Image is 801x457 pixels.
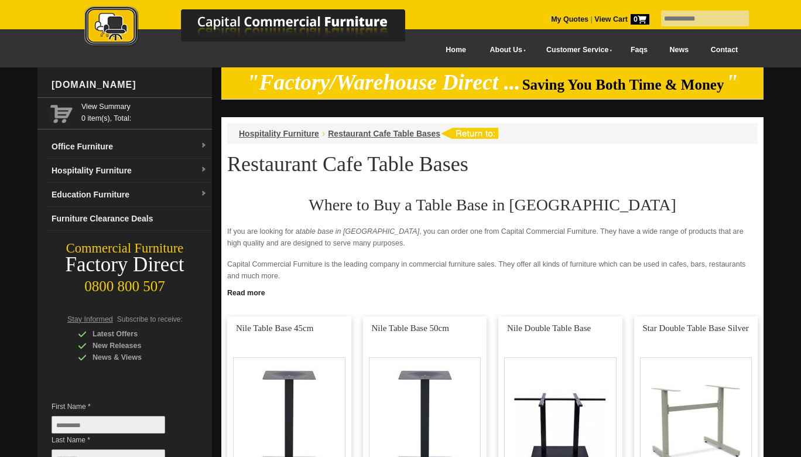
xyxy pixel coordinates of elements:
a: View Summary [81,101,207,112]
div: Latest Offers [78,328,189,340]
div: 0800 800 507 [37,272,212,295]
img: Capital Commercial Furniture Logo [52,6,462,49]
div: Factory Direct [37,257,212,273]
a: Office Furnituredropdown [47,135,212,159]
strong: View Cart [594,15,649,23]
a: Contact [700,37,749,63]
img: return to [440,128,498,139]
a: Customer Service [533,37,619,63]
div: [DOMAIN_NAME] [47,67,212,103]
div: New Releases [78,340,189,352]
div: Commercial Furniture [37,240,212,257]
em: table base in [GEOGRAPHIC_DATA] [300,227,419,236]
a: Hospitality Furniture [239,129,319,138]
a: Furniture Clearance Deals [47,207,212,231]
a: Click to read more [221,284,764,299]
a: News [659,37,700,63]
div: News & Views [78,352,189,363]
em: " [726,70,738,94]
p: If you are looking for a , you can order one from Capital Commercial Furniture. They have a wide ... [227,226,758,249]
a: Faqs [619,37,659,63]
a: Hospitality Furnituredropdown [47,159,212,183]
p: Capital Commercial Furniture is the leading company in commercial furniture sales. They offer all... [227,258,758,282]
span: Saving You Both Time & Money [522,77,724,93]
span: Last Name * [52,434,183,446]
input: First Name * [52,416,165,434]
a: About Us [477,37,533,63]
li: › [322,128,325,139]
em: "Factory/Warehouse Direct ... [247,70,521,94]
a: Education Furnituredropdown [47,183,212,207]
a: My Quotes [551,15,588,23]
img: dropdown [200,190,207,197]
span: First Name * [52,401,183,412]
span: Subscribe to receive: [117,315,183,323]
a: View Cart0 [593,15,649,23]
span: Stay Informed [67,315,113,323]
h1: Restaurant Cafe Table Bases [227,153,758,175]
img: dropdown [200,166,207,173]
a: Capital Commercial Furniture Logo [52,6,462,52]
span: 0 [631,14,649,25]
h2: Where to Buy a Table Base in [GEOGRAPHIC_DATA] [227,196,758,214]
img: dropdown [200,142,207,149]
span: 0 item(s), Total: [81,101,207,122]
a: Restaurant Cafe Table Bases [328,129,440,138]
